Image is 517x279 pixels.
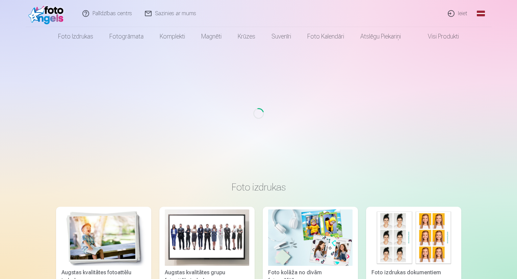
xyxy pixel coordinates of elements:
a: Fotogrāmata [101,27,152,46]
a: Atslēgu piekariņi [352,27,409,46]
img: Augstas kvalitātes grupu fotoattēlu izdrukas [165,209,249,266]
a: Suvenīri [263,27,299,46]
img: Foto kolāža no divām fotogrāfijām [268,209,353,266]
a: Komplekti [152,27,193,46]
img: Foto izdrukas dokumentiem [371,209,456,266]
a: Krūzes [230,27,263,46]
img: /fa1 [28,3,67,24]
img: Augstas kvalitātes fotoattēlu izdrukas [61,209,146,266]
a: Visi produkti [409,27,467,46]
a: Foto izdrukas [50,27,101,46]
a: Foto kalendāri [299,27,352,46]
h3: Foto izdrukas [61,181,456,193]
a: Magnēti [193,27,230,46]
div: Foto izdrukas dokumentiem [369,269,459,277]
